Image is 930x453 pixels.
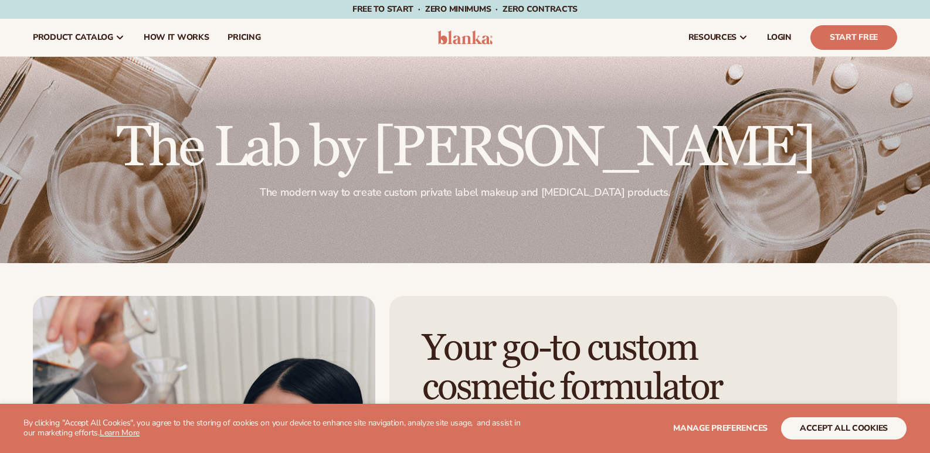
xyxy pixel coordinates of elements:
[33,33,113,42] span: product catalog
[352,4,578,15] span: Free to start · ZERO minimums · ZERO contracts
[679,19,758,56] a: resources
[144,33,209,42] span: How It Works
[117,186,813,199] p: The modern way to create custom private label makeup and [MEDICAL_DATA] products.
[422,329,779,407] h1: Your go-to custom cosmetic formulator
[134,19,219,56] a: How It Works
[758,19,801,56] a: LOGIN
[437,30,493,45] img: logo
[100,427,140,438] a: Learn More
[767,33,792,42] span: LOGIN
[117,120,813,176] h2: The Lab by [PERSON_NAME]
[673,423,768,434] span: Manage preferences
[23,19,134,56] a: product catalog
[673,417,768,440] button: Manage preferences
[228,33,260,42] span: pricing
[781,417,907,440] button: accept all cookies
[688,33,736,42] span: resources
[218,19,270,56] a: pricing
[23,418,522,438] p: By clicking "Accept All Cookies", you agree to the storing of cookies on your device to enhance s...
[810,25,897,50] a: Start Free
